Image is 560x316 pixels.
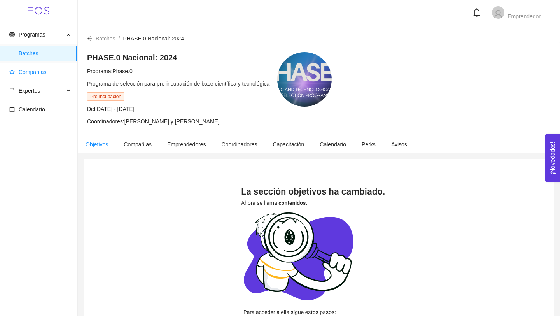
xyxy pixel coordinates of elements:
[87,36,93,41] span: arrow-left
[9,88,15,93] span: book
[19,88,40,94] span: Expertos
[273,141,304,147] span: Capacitación
[87,92,124,101] span: Pre-incubación
[9,32,15,37] span: global
[493,9,503,19] span: user
[320,141,346,147] span: Calendario
[167,141,206,147] span: Emprendedores
[19,32,45,38] span: Programas
[9,107,15,112] span: calendar
[19,46,71,61] span: Batches
[87,52,269,63] h4: PHASE.0 Nacional: 2024
[96,35,115,42] span: Batches
[19,69,47,75] span: Compañías
[87,68,133,74] span: Programa: Phase.0
[87,118,220,125] span: Coordinadores: [PERSON_NAME] y [PERSON_NAME]
[87,81,269,87] span: Programa de selección para pre-incubación de base científica y tecnológica
[19,106,45,112] span: Calendario
[87,106,135,112] span: Del [DATE] - [DATE]
[9,69,15,75] span: star
[391,141,407,147] span: Avisos
[472,8,481,17] span: bell
[124,141,152,147] span: Compañías
[222,141,257,147] span: Coordinadores
[86,141,108,147] span: Objetivos
[119,35,120,42] span: /
[507,13,541,19] span: Emprendedor
[545,134,560,182] button: Open Feedback Widget
[362,141,376,147] span: Perks
[123,35,184,42] span: PHASE.0 Nacional: 2024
